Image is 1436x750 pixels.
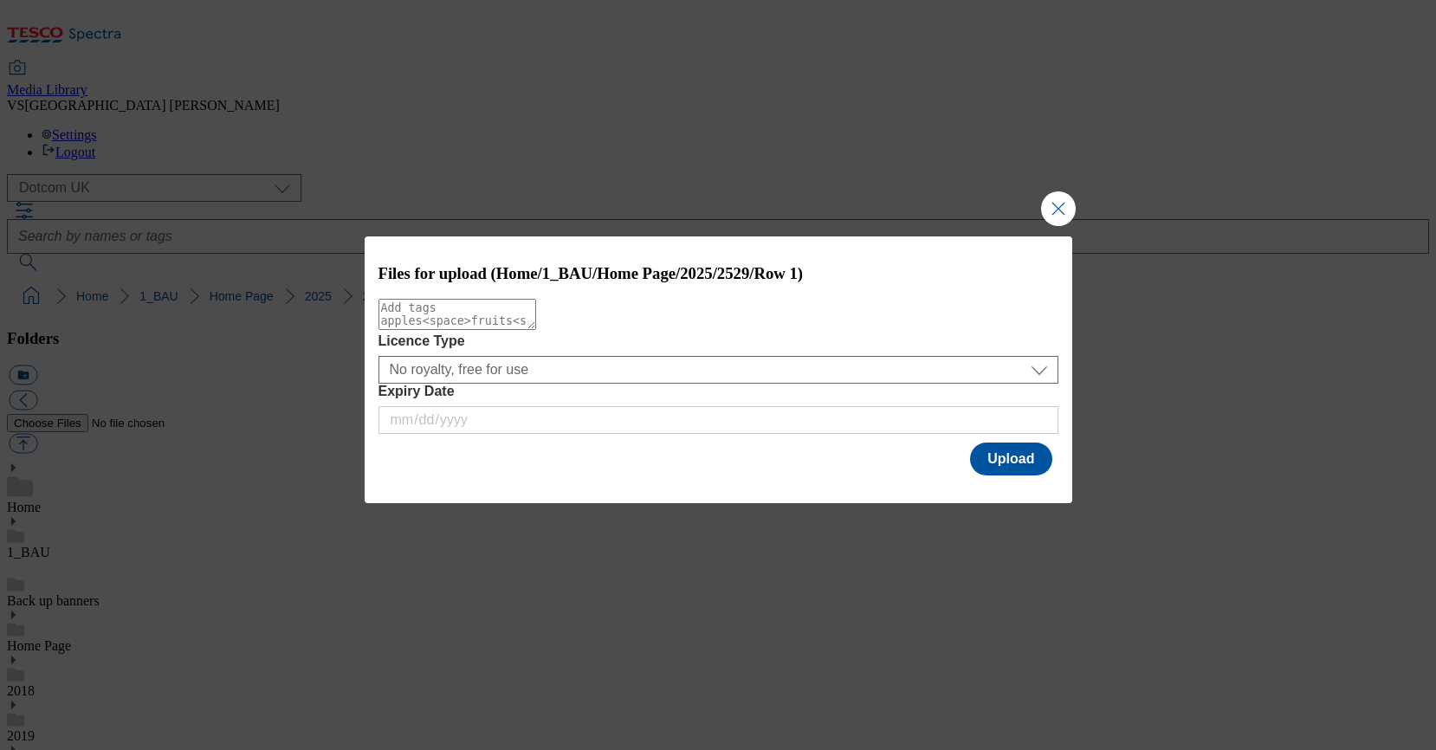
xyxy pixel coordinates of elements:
[1041,191,1076,226] button: Close Modal
[365,236,1072,504] div: Modal
[378,264,1058,283] h3: Files for upload (Home/1_BAU/Home Page/2025/2529/Row 1)
[378,333,1058,349] label: Licence Type
[970,443,1051,475] button: Upload
[378,384,1058,399] label: Expiry Date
